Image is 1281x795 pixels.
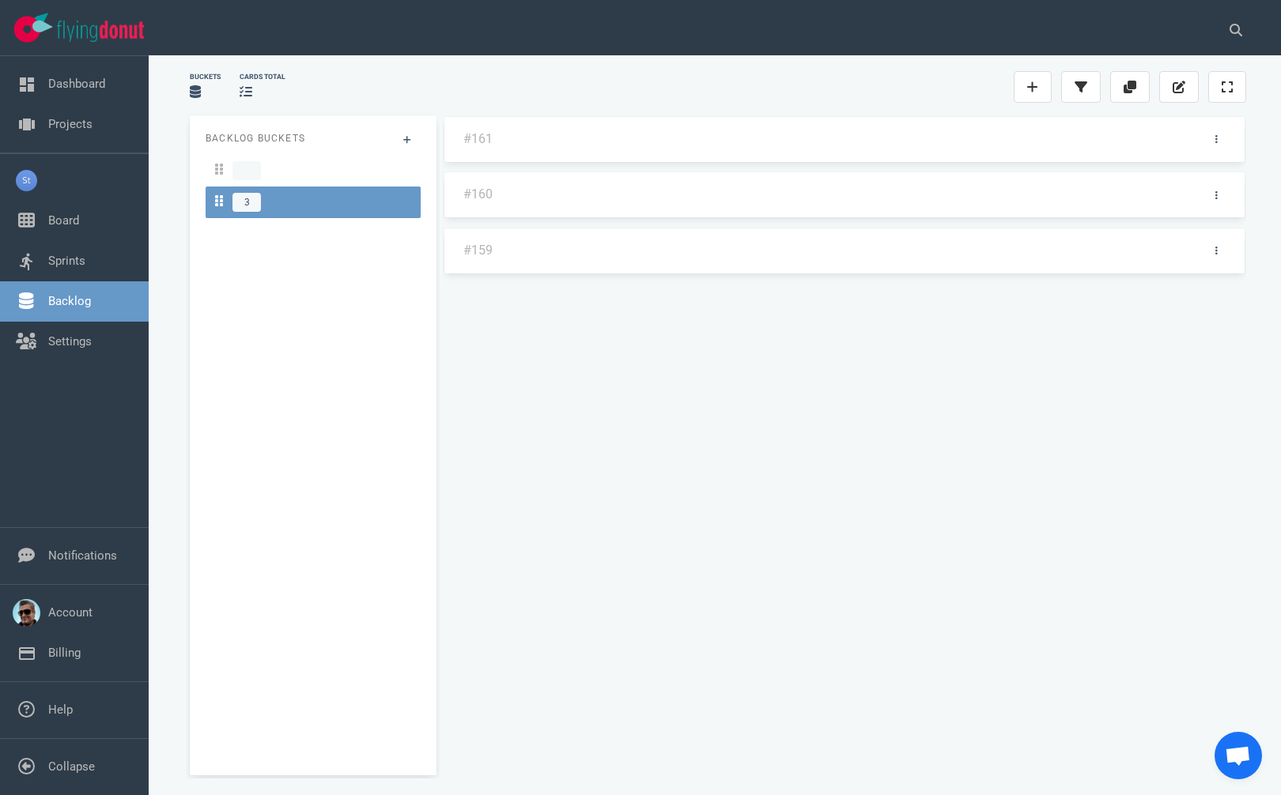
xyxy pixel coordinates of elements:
div: Open de chat [1215,732,1262,779]
span: 3 [232,193,261,212]
a: Collapse [48,759,95,774]
a: #160 [463,187,493,202]
a: Billing [48,646,81,660]
div: Buckets [190,72,221,82]
a: #159 [463,243,493,258]
a: Board [48,213,79,228]
a: Projects [48,117,93,131]
a: 3 [206,187,421,218]
p: Backlog Buckets [206,131,421,145]
a: #161 [463,131,493,146]
a: Dashboard [48,77,105,91]
div: cards total [240,72,285,82]
a: Sprints [48,254,85,268]
a: Backlog [48,294,91,308]
a: Account [48,605,93,620]
a: Notifications [48,548,117,563]
img: Flying Donut text logo [57,21,144,42]
a: Settings [48,334,92,349]
a: Help [48,703,73,717]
